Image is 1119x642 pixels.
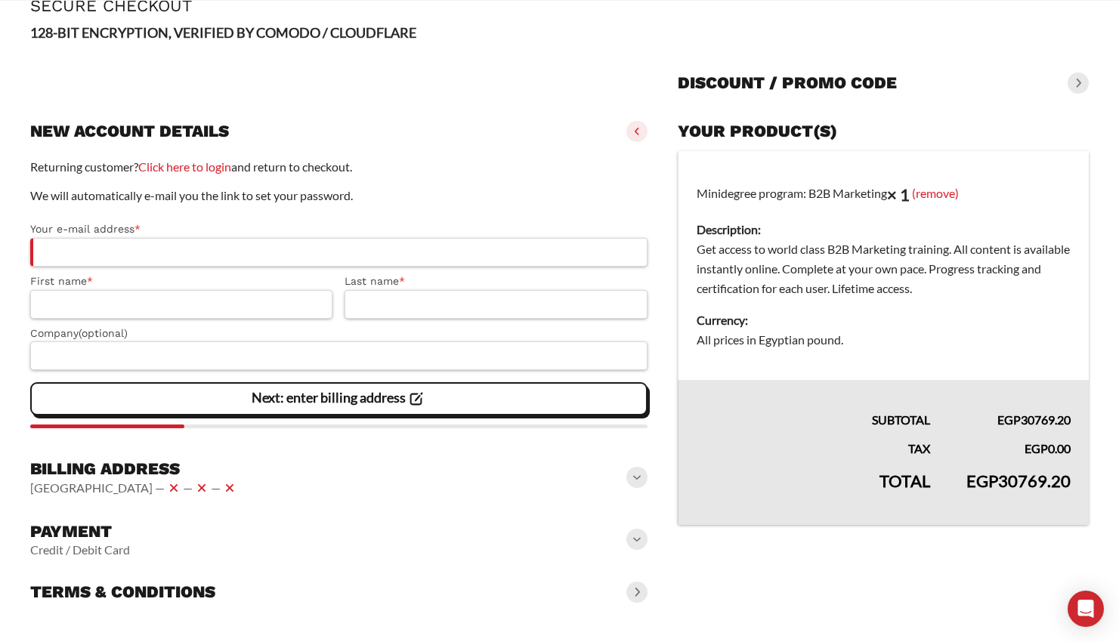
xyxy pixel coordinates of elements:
a: Click here to login [138,159,231,174]
th: Subtotal [678,380,948,430]
h3: New account details [30,121,229,142]
vaadin-button: Next: enter billing address [30,382,648,415]
p: Returning customer? and return to checkout. [30,157,648,177]
label: Your e-mail address [30,221,648,238]
h3: Billing address [30,458,239,480]
h3: Discount / promo code [678,73,897,94]
span: EGP [1025,441,1048,455]
dd: All prices in Egyptian pound. [697,330,1071,350]
vaadin-horizontal-layout: Credit / Debit Card [30,542,130,557]
span: EGP [997,412,1021,427]
td: Minidegree program: B2B Marketing [678,151,1089,381]
h3: Payment [30,521,130,542]
bdi: 30769.20 [997,412,1071,427]
bdi: 0.00 [1025,441,1071,455]
bdi: 30769.20 [966,471,1071,491]
th: Tax [678,430,948,458]
dd: Get access to world class B2B Marketing training. All content is available instantly online. Comp... [697,239,1071,298]
a: (remove) [912,185,959,199]
label: Company [30,325,648,342]
h3: Terms & conditions [30,582,215,603]
label: First name [30,273,332,290]
div: Open Intercom Messenger [1068,591,1104,627]
strong: 128-BIT ENCRYPTION, VERIFIED BY COMODO / CLOUDFLARE [30,24,416,41]
p: We will automatically e-mail you the link to set your password. [30,186,648,205]
label: Last name [345,273,647,290]
th: Total [678,458,948,525]
strong: × 1 [887,184,910,205]
span: (optional) [79,327,128,339]
dt: Currency: [697,310,1071,330]
dt: Description: [697,220,1071,239]
vaadin-horizontal-layout: [GEOGRAPHIC_DATA] — — — [30,479,239,497]
span: EGP [966,471,998,491]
